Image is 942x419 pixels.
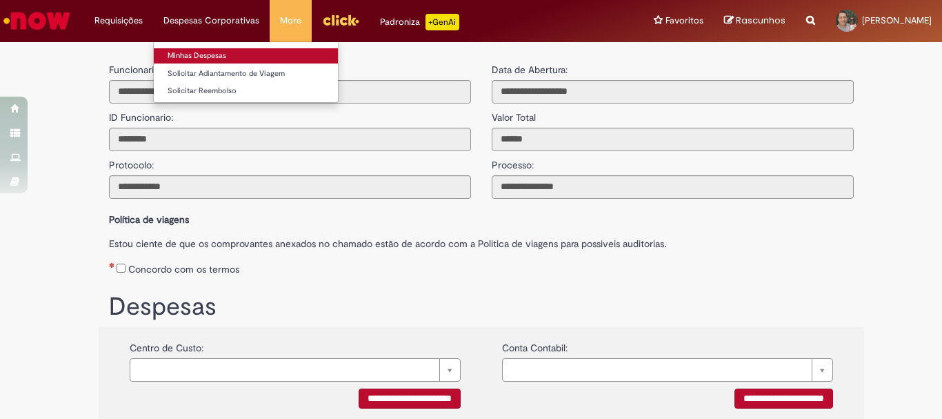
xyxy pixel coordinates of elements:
h1: Despesas [109,293,854,321]
a: Limpar campo {0} [130,358,461,382]
a: Solicitar Reembolso [154,84,338,99]
p: +GenAi [425,14,459,30]
label: Concordo com os termos [128,262,239,276]
img: click_logo_yellow_360x200.png [322,10,359,30]
label: ID Funcionario: [109,104,173,124]
label: Protocolo: [109,151,154,172]
span: Favoritos [665,14,703,28]
span: Requisições [94,14,143,28]
div: Padroniza [380,14,459,30]
a: Minhas Despesas [154,48,338,64]
img: ServiceNow [1,7,72,35]
label: Centro de Custo: [130,334,203,355]
label: Estou ciente de que os comprovantes anexados no chamado estão de acordo com a Politica de viagens... [109,230,854,251]
span: Despesas Corporativas [163,14,259,28]
span: [PERSON_NAME] [862,14,932,26]
b: Política de viagens [109,213,189,226]
a: Rascunhos [724,14,785,28]
a: Solicitar Adiantamento de Viagem [154,66,338,81]
label: Valor Total [492,104,536,124]
label: Conta Contabil: [502,334,568,355]
label: Funcionario: [109,63,161,77]
ul: Despesas Corporativas [153,41,339,103]
span: More [280,14,301,28]
label: Data de Abertura: [492,63,568,77]
span: Rascunhos [736,14,785,27]
label: Processo: [492,151,534,172]
a: Limpar campo {0} [502,358,833,382]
